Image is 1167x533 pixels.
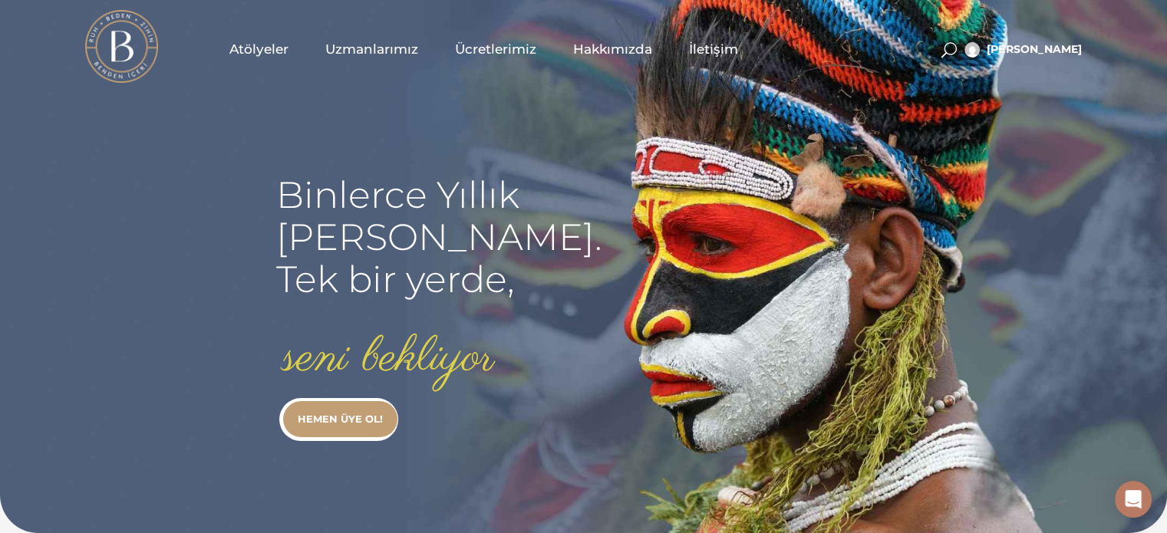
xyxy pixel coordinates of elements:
span: [PERSON_NAME] [987,42,1083,56]
a: Atölyeler [211,11,307,87]
a: Ücretlerimiz [437,11,555,87]
rs-layer: Binlerce Yıllık [PERSON_NAME]. Tek bir yerde, [276,174,602,301]
span: İletişim [689,41,738,58]
a: HEMEN ÜYE OL! [283,401,397,437]
span: Ücretlerimiz [455,41,536,58]
img: light logo [85,10,158,83]
span: Atölyeler [229,41,288,58]
span: Hakkımızda [573,41,652,58]
a: Uzmanlarımız [307,11,437,87]
div: Open Intercom Messenger [1115,481,1152,518]
rs-layer: seni bekliyor [283,331,495,385]
a: Hakkımızda [555,11,671,87]
a: İletişim [671,11,757,87]
span: Uzmanlarımız [325,41,418,58]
